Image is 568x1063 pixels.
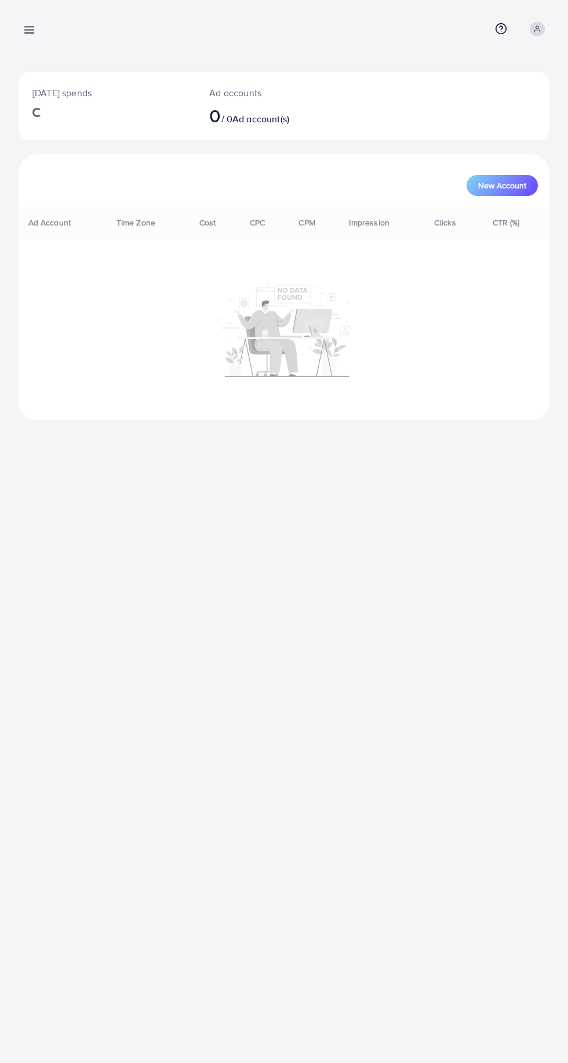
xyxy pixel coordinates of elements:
[467,175,538,196] button: New Account
[478,181,526,190] span: New Account
[209,102,221,129] span: 0
[32,86,181,100] p: [DATE] spends
[209,86,314,100] p: Ad accounts
[232,112,289,125] span: Ad account(s)
[209,104,314,126] h2: / 0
